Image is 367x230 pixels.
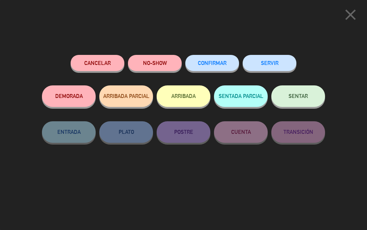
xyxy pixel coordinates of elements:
span: ARRIBADA PARCIAL [103,93,149,99]
button: POSTRE [157,121,210,143]
button: DEMORADA [42,85,96,107]
button: TRANSICIÓN [271,121,325,143]
button: NO-SHOW [128,55,182,71]
button: SENTADA PARCIAL [214,85,268,107]
button: CONFIRMAR [185,55,239,71]
span: SENTAR [289,93,308,99]
button: SENTAR [271,85,325,107]
button: SERVIR [243,55,296,71]
button: ENTRADA [42,121,96,143]
button: PLATO [99,121,153,143]
span: CONFIRMAR [198,60,227,66]
button: close [339,5,362,27]
button: ARRIBADA PARCIAL [99,85,153,107]
button: CUENTA [214,121,268,143]
button: ARRIBADA [157,85,210,107]
button: Cancelar [71,55,124,71]
i: close [342,6,359,24]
